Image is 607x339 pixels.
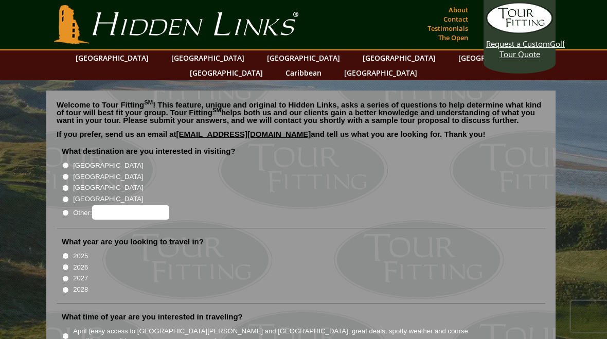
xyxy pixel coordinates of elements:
label: What year are you looking to travel in? [62,237,204,247]
a: Contact [441,12,471,26]
a: [GEOGRAPHIC_DATA] [166,50,249,65]
label: 2028 [73,284,88,295]
a: The Open [436,30,471,45]
label: 2025 [73,251,88,261]
a: [GEOGRAPHIC_DATA] [262,50,345,65]
label: [GEOGRAPHIC_DATA] [73,160,143,171]
sup: SM [212,107,221,113]
label: Other: [73,205,169,220]
label: What destination are you interested in visiting? [62,146,236,156]
a: [GEOGRAPHIC_DATA] [185,65,268,80]
a: [GEOGRAPHIC_DATA] [358,50,441,65]
label: [GEOGRAPHIC_DATA] [73,183,143,193]
label: [GEOGRAPHIC_DATA] [73,172,143,182]
label: 2026 [73,262,88,273]
label: 2027 [73,273,88,283]
a: About [446,3,471,17]
a: [GEOGRAPHIC_DATA] [70,50,154,65]
p: Welcome to Tour Fitting ! This feature, unique and original to Hidden Links, asks a series of que... [57,101,545,124]
a: [EMAIL_ADDRESS][DOMAIN_NAME] [176,130,311,138]
sup: SM [144,99,153,105]
a: Caribbean [280,65,327,80]
input: Other: [92,205,169,220]
a: [GEOGRAPHIC_DATA] [453,50,537,65]
a: Request a CustomGolf Tour Quote [486,3,553,59]
a: [GEOGRAPHIC_DATA] [339,65,422,80]
span: Request a Custom [486,39,550,49]
a: Testimonials [425,21,471,35]
label: [GEOGRAPHIC_DATA] [73,194,143,204]
p: If you prefer, send us an email at and tell us what you are looking for. Thank you! [57,130,545,146]
label: What time of year are you interested in traveling? [62,312,243,322]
